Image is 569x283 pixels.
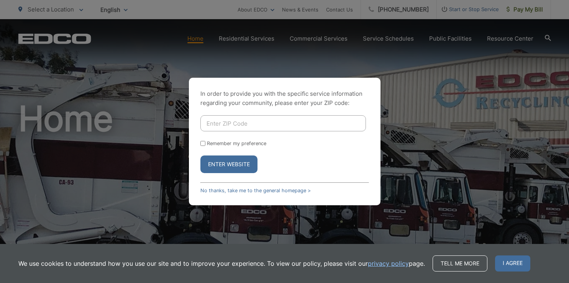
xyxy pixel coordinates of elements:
[18,259,425,268] p: We use cookies to understand how you use our site and to improve your experience. To view our pol...
[207,141,266,146] label: Remember my preference
[495,255,530,272] span: I agree
[200,155,257,173] button: Enter Website
[433,255,487,272] a: Tell me more
[200,89,369,108] p: In order to provide you with the specific service information regarding your community, please en...
[200,188,311,193] a: No thanks, take me to the general homepage >
[200,115,366,131] input: Enter ZIP Code
[368,259,409,268] a: privacy policy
